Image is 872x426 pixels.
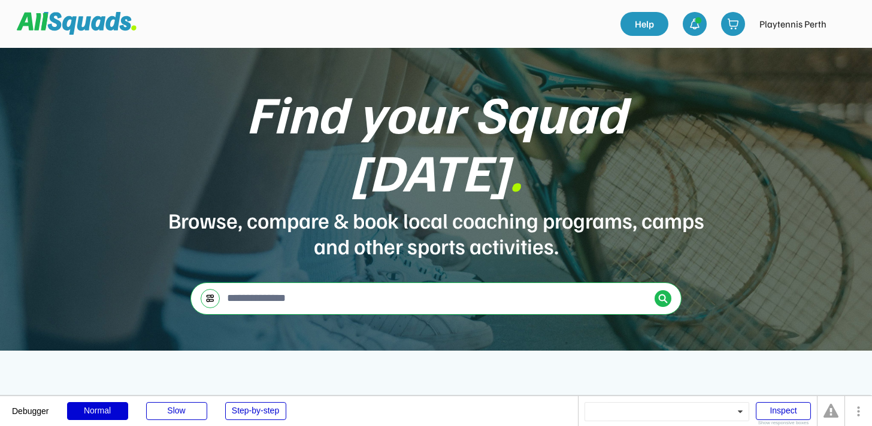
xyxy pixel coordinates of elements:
[166,84,706,200] div: Find your Squad [DATE]
[756,402,811,420] div: Inspect
[689,18,701,30] img: bell-03%20%281%29.svg
[834,12,858,36] img: yH5BAEAAAAALAAAAAABAAEAAAIBRAA7
[225,402,286,420] div: Step-by-step
[658,294,668,303] img: Icon%20%2838%29.svg
[620,12,668,36] a: Help
[756,421,811,425] div: Show responsive boxes
[146,402,207,420] div: Slow
[205,294,215,303] img: settings-03.svg
[759,17,826,31] div: Playtennis Perth
[12,396,49,415] div: Debugger
[166,207,706,258] div: Browse, compare & book local coaching programs, camps and other sports activities.
[509,138,522,203] font: .
[17,12,137,35] img: Squad%20Logo.svg
[67,402,128,420] div: Normal
[727,18,739,30] img: shopping-cart-01%20%281%29.svg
